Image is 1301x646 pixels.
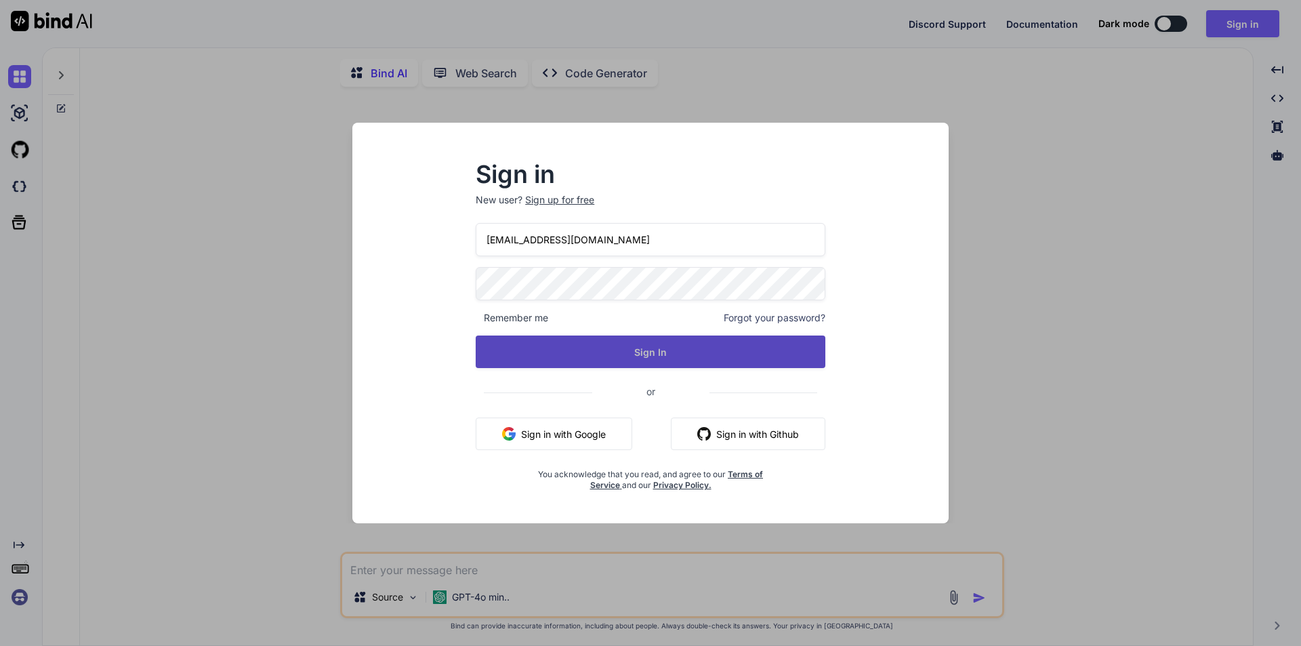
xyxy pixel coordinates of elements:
[476,193,825,223] p: New user?
[476,223,825,256] input: Login or Email
[592,375,709,408] span: or
[476,418,632,450] button: Sign in with Google
[502,427,516,441] img: google
[534,461,767,491] div: You acknowledge that you read, and agree to our and our
[476,336,825,368] button: Sign In
[724,311,825,325] span: Forgot your password?
[476,163,825,185] h2: Sign in
[697,427,711,441] img: github
[525,193,594,207] div: Sign up for free
[671,418,825,450] button: Sign in with Github
[653,480,711,490] a: Privacy Policy.
[476,311,548,325] span: Remember me
[590,469,764,490] a: Terms of Service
